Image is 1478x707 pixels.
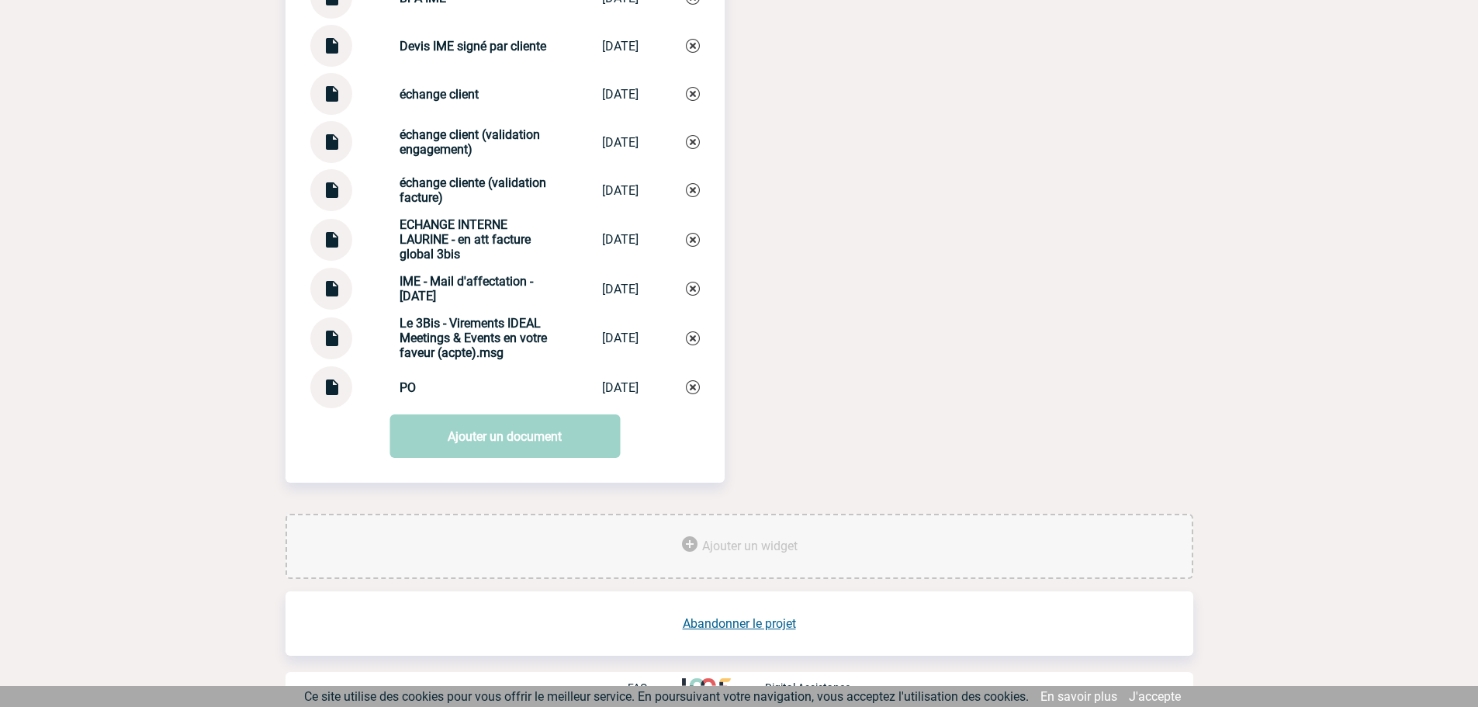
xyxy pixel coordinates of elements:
a: Abandonner le projet [683,616,796,631]
div: [DATE] [602,282,639,296]
img: Supprimer [686,233,700,247]
img: Supprimer [686,135,700,149]
div: [DATE] [602,331,639,345]
strong: ECHANGE INTERNE LAURINE - en att facture global 3bis [400,217,531,262]
a: En savoir plus [1040,689,1117,704]
img: Supprimer [686,380,700,394]
a: Ajouter un document [389,414,620,458]
img: Supprimer [686,183,700,197]
strong: Le 3Bis - Virements IDEAL Meetings & Events en votre faveur (acpte).msg [400,316,547,360]
div: [DATE] [602,135,639,150]
div: [DATE] [602,232,639,247]
img: Supprimer [686,39,700,53]
p: FAQ [628,681,648,694]
span: Ajouter un widget [702,539,798,553]
strong: PO [400,380,416,395]
div: Ajouter des outils d'aide à la gestion de votre événement [286,514,1193,579]
strong: échange client (validation engagement) [400,127,540,157]
strong: échange cliente (validation facture) [400,175,546,205]
div: [DATE] [602,39,639,54]
strong: IME - Mail d'affectation - [DATE] [400,274,533,303]
img: http://www.idealmeetingsevents.fr/ [682,678,730,697]
strong: Devis IME signé par cliente [400,39,546,54]
img: Supprimer [686,282,700,296]
a: J'accepte [1129,689,1181,704]
div: [DATE] [602,87,639,102]
img: Supprimer [686,87,700,101]
div: [DATE] [602,183,639,198]
a: FAQ [628,680,682,695]
div: [DATE] [602,380,639,395]
span: Ce site utilise des cookies pour vous offrir le meilleur service. En poursuivant votre navigation... [304,689,1029,704]
p: Digital Assistance [765,681,850,694]
img: Supprimer [686,331,700,345]
strong: échange client [400,87,479,102]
